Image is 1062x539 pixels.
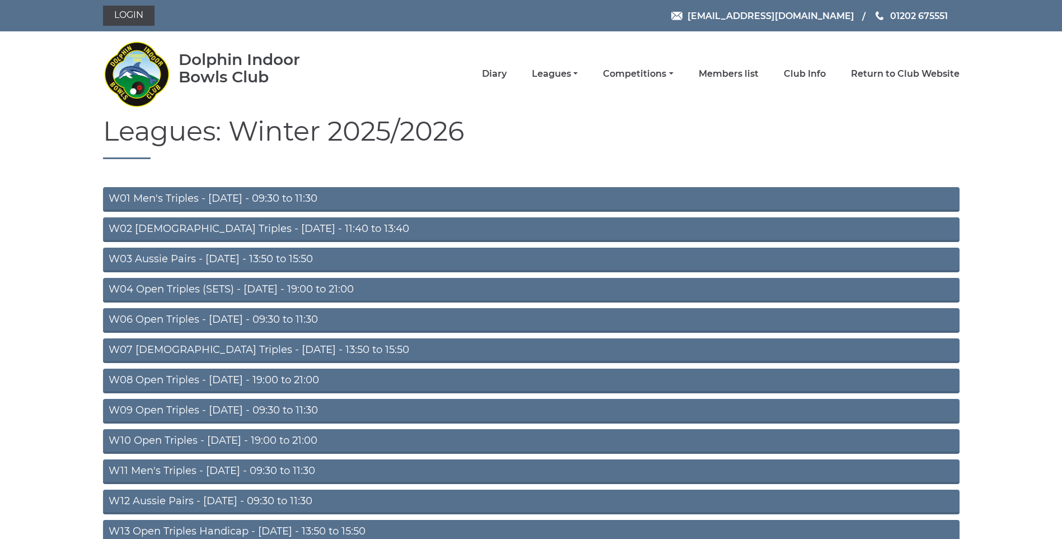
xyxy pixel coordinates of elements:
a: Login [103,6,155,26]
span: [EMAIL_ADDRESS][DOMAIN_NAME] [687,10,854,21]
a: W11 Men's Triples - [DATE] - 09:30 to 11:30 [103,459,960,484]
a: Return to Club Website [851,68,960,80]
img: Email [671,12,682,20]
a: Phone us 01202 675551 [874,9,948,23]
a: W04 Open Triples (SETS) - [DATE] - 19:00 to 21:00 [103,278,960,303]
a: W12 Aussie Pairs - [DATE] - 09:30 to 11:30 [103,490,960,514]
a: W10 Open Triples - [DATE] - 19:00 to 21:00 [103,429,960,454]
img: Phone us [876,11,883,20]
a: W03 Aussie Pairs - [DATE] - 13:50 to 15:50 [103,248,960,272]
img: Dolphin Indoor Bowls Club [103,35,170,113]
a: W06 Open Triples - [DATE] - 09:30 to 11:30 [103,308,960,333]
a: W07 [DEMOGRAPHIC_DATA] Triples - [DATE] - 13:50 to 15:50 [103,338,960,363]
a: W02 [DEMOGRAPHIC_DATA] Triples - [DATE] - 11:40 to 13:40 [103,217,960,242]
a: Email [EMAIL_ADDRESS][DOMAIN_NAME] [671,9,854,23]
a: Members list [699,68,759,80]
a: Diary [482,68,507,80]
a: W01 Men's Triples - [DATE] - 09:30 to 11:30 [103,187,960,212]
a: Leagues [532,68,578,80]
a: W09 Open Triples - [DATE] - 09:30 to 11:30 [103,399,960,424]
a: Club Info [784,68,826,80]
h1: Leagues: Winter 2025/2026 [103,117,960,159]
div: Dolphin Indoor Bowls Club [179,51,336,86]
span: 01202 675551 [890,10,948,21]
a: Competitions [603,68,673,80]
a: W08 Open Triples - [DATE] - 19:00 to 21:00 [103,369,960,393]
